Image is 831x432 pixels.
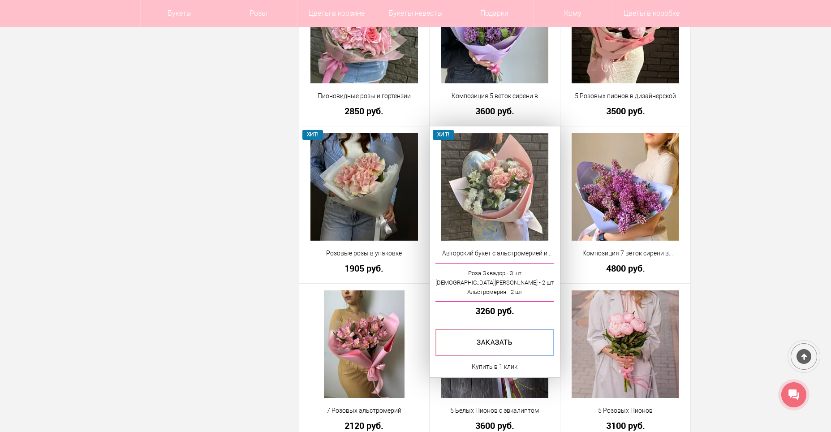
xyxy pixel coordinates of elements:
a: Купить в 1 клик [472,361,517,372]
a: Роза Эквадор - 3 шт[DEMOGRAPHIC_DATA][PERSON_NAME] - 2 штАльстромерия - 2 шт [435,264,554,302]
a: 5 Розовых Пионов [566,406,685,415]
a: 2850 руб. [305,106,424,116]
span: ХИТ! [433,130,454,139]
a: Пионовидные розы и гортензии [305,91,424,101]
a: 1905 руб. [305,264,424,273]
a: 3500 руб. [566,106,685,116]
a: 3600 руб. [435,106,554,116]
a: 3600 руб. [435,421,554,430]
img: Авторский букет с альстромерией и розами [441,133,548,241]
a: Композиция 5 веток сирени в дизайнерской упаковке [435,91,554,101]
a: 3100 руб. [566,421,685,430]
a: 5 Белых Пионов с эвкалиптом [435,406,554,415]
a: 4800 руб. [566,264,685,273]
a: 3260 руб. [435,306,554,315]
img: Розовые розы в упаковке [310,133,418,241]
a: 2120 руб. [305,421,424,430]
a: Авторский букет с альстромерией и розами [435,249,554,258]
span: ХИТ! [302,130,323,139]
a: Композиция 7 веток сирени в дизайнерской упаковке [566,249,685,258]
a: 5 Розовых пионов в дизайнерской упаковке [566,91,685,101]
img: Композиция 7 веток сирени в дизайнерской упаковке [572,133,679,241]
img: 7 Розовых альстромерий [324,290,405,398]
a: Розовые розы в упаковке [305,249,424,258]
img: 5 Розовых Пионов [572,290,679,398]
a: 7 Розовых альстромерий [305,406,424,415]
